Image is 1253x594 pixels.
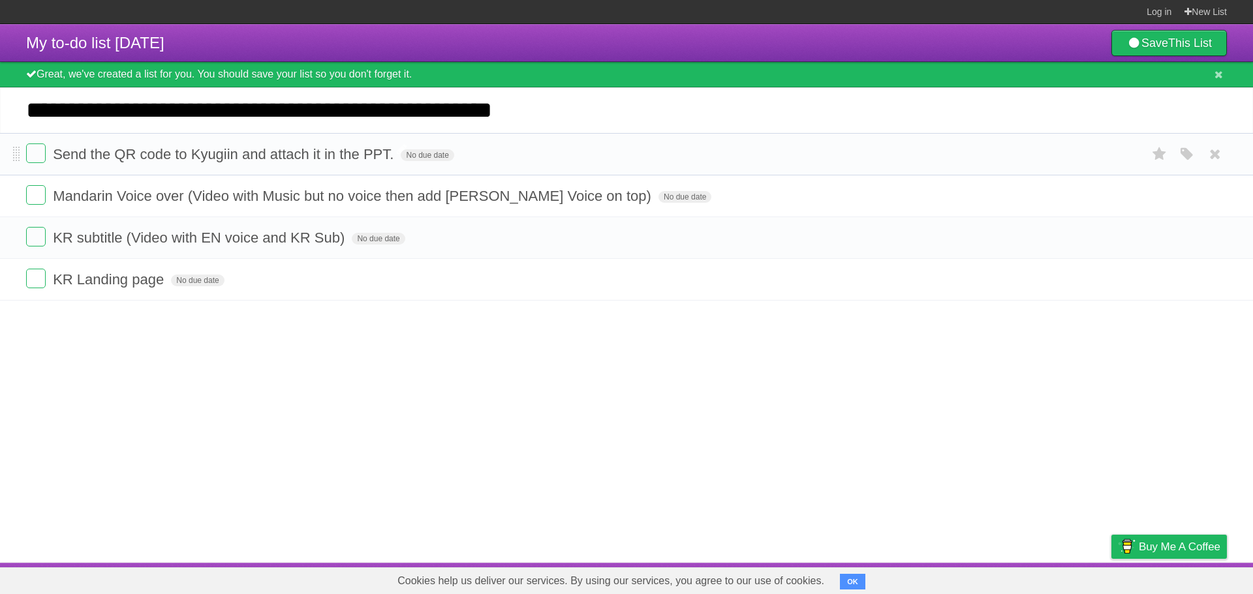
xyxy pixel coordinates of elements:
[1145,566,1227,591] a: Suggest a feature
[26,185,46,205] label: Done
[384,568,837,594] span: Cookies help us deliver our services. By using our services, you agree to our use of cookies.
[1111,30,1227,56] a: SaveThis List
[1050,566,1079,591] a: Terms
[53,146,397,162] span: Send the QR code to Kyugiin and attach it in the PPT.
[53,271,167,288] span: KR Landing page
[171,275,224,286] span: No due date
[1168,37,1212,50] b: This List
[1147,143,1172,165] label: Star task
[1118,535,1136,557] img: Buy me a coffee
[981,566,1034,591] a: Developers
[1139,535,1220,558] span: Buy me a coffee
[1111,535,1227,559] a: Buy me a coffee
[53,230,348,246] span: KR subtitle (Video with EN voice and KR Sub)
[938,566,965,591] a: About
[352,233,405,245] span: No due date
[1094,566,1128,591] a: Privacy
[840,574,865,589] button: OK
[26,34,164,52] span: My to-do list [DATE]
[658,191,711,203] span: No due date
[26,227,46,246] label: Done
[26,143,46,163] label: Done
[53,188,655,204] span: Mandarin Voice over (Video with Music but no voice then add [PERSON_NAME] Voice on top)
[401,149,454,161] span: No due date
[26,269,46,288] label: Done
